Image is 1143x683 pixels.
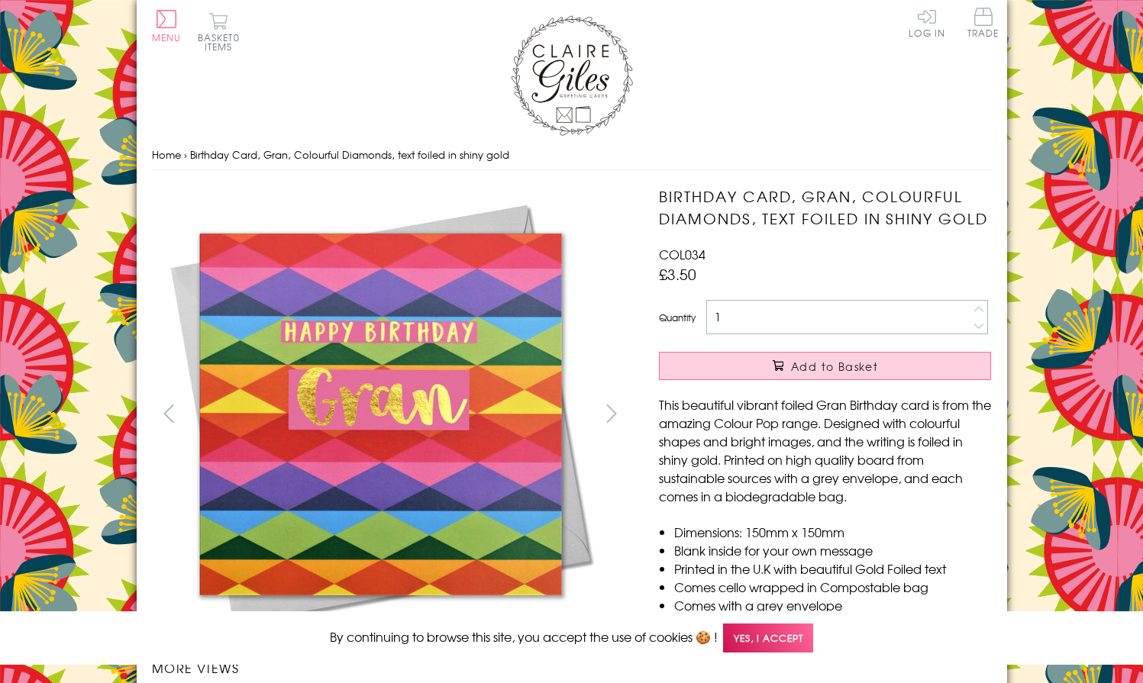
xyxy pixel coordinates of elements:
span: › [184,147,187,162]
li: Dimensions: 150mm x 150mm [674,523,991,541]
a: Log In [909,8,945,37]
span: Yes, I accept [723,623,813,653]
button: prev [152,396,186,430]
a: Home [152,147,181,162]
span: Menu [152,31,182,44]
label: Quantity [659,311,696,324]
img: Birthday Card, Gran, Colourful Diamonds, text foiled in shiny gold [151,185,609,643]
img: Birthday Card, Gran, Colourful Diamonds, text foiled in shiny gold [628,185,1086,643]
button: Menu [152,10,182,42]
span: 0 items [205,31,240,53]
span: Add to Basket [791,359,878,374]
h1: Birthday Card, Gran, Colourful Diamonds, text foiled in shiny gold [659,185,991,230]
li: Blank inside for your own message [674,541,991,559]
li: Comes with a grey envelope [674,596,991,614]
span: COL034 [659,245,705,263]
span: Trade [967,8,999,37]
p: This beautiful vibrant foiled Gran Birthday card is from the amazing Colour Pop range. Designed w... [659,395,991,505]
button: Basket0 items [198,12,240,51]
button: next [594,396,628,430]
li: Comes cello wrapped in Compostable bag [674,578,991,596]
h3: More views [152,659,629,677]
button: Add to Basket [659,352,991,380]
nav: breadcrumbs [152,140,992,171]
span: Birthday Card, Gran, Colourful Diamonds, text foiled in shiny gold [190,147,509,162]
span: £3.50 [659,263,696,285]
li: Printed in the U.K with beautiful Gold Foiled text [674,559,991,578]
img: Claire Giles Greetings Cards [511,15,633,136]
a: Trade [967,8,999,40]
